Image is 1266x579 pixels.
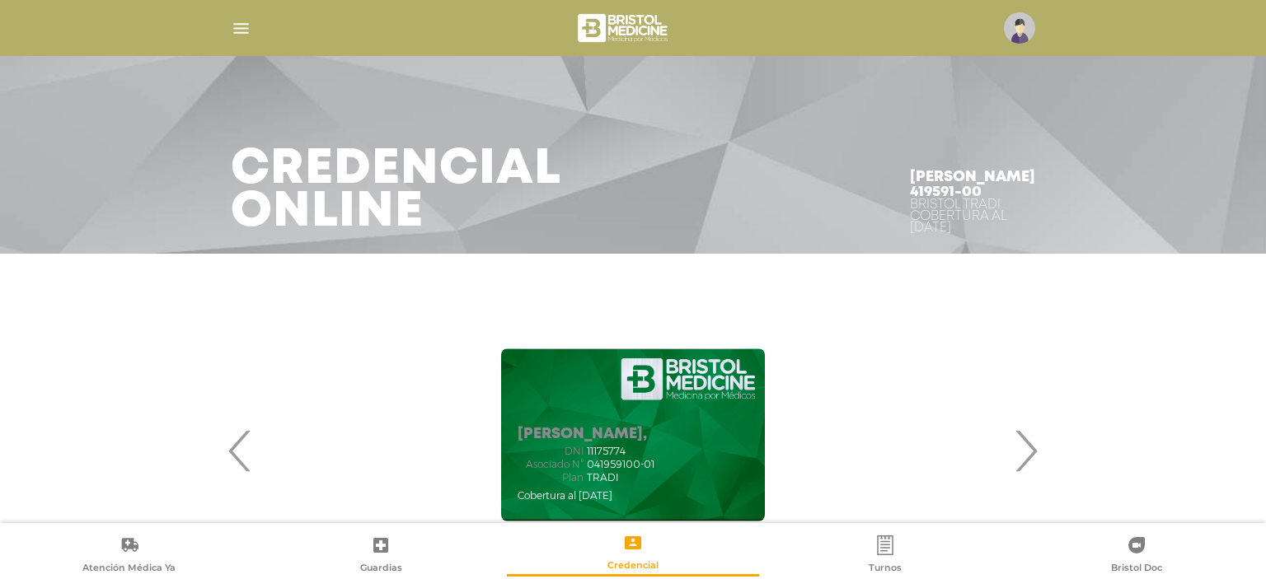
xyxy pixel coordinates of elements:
span: Cobertura al [DATE] [518,489,612,502]
h3: Credencial Online [231,148,561,234]
span: Next [1010,406,1042,495]
a: Atención Médica Ya [3,535,256,577]
div: Bristol TRADI Cobertura al [DATE] [910,199,1035,234]
span: Asociado N° [518,459,584,470]
span: Turnos [869,562,902,577]
span: DNI [518,446,584,457]
img: profile-placeholder.svg [1004,12,1035,44]
a: Bristol Doc [1010,535,1263,577]
span: 11175774 [587,446,626,457]
span: Plan [518,472,584,483]
span: Credencial [607,559,659,574]
span: Bristol Doc [1111,562,1162,577]
h4: [PERSON_NAME] 419591-00 [910,170,1035,199]
span: Guardias [360,562,402,577]
h5: [PERSON_NAME], [518,426,654,444]
a: Credencial [507,532,759,574]
img: bristol-medicine-blanco.png [575,8,673,48]
span: Previous [224,406,256,495]
span: Atención Médica Ya [82,562,176,577]
a: Turnos [759,535,1011,577]
span: 041959100-01 [587,459,654,470]
img: Cober_menu-lines-white.svg [231,18,251,39]
a: Guardias [256,535,508,577]
span: TRADI [587,472,618,483]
